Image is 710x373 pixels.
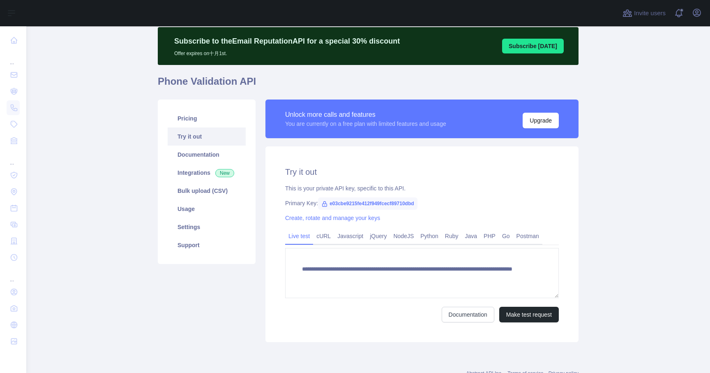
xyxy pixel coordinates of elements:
a: Pricing [168,109,246,127]
div: ... [7,150,20,166]
a: Go [499,229,513,243]
span: Invite users [634,9,666,18]
a: Usage [168,200,246,218]
p: Subscribe to the Email Reputation API for a special 30 % discount [174,35,400,47]
a: Try it out [168,127,246,146]
button: Upgrade [523,113,559,128]
a: jQuery [367,229,390,243]
a: Python [417,229,442,243]
button: Make test request [499,307,559,322]
a: cURL [313,229,334,243]
button: Invite users [621,7,667,20]
a: Live test [285,229,313,243]
div: Unlock more calls and features [285,110,446,120]
a: PHP [480,229,499,243]
a: Documentation [168,146,246,164]
p: Offer expires on 十月 1st. [174,47,400,57]
div: This is your private API key, specific to this API. [285,184,559,192]
h1: Phone Validation API [158,75,579,95]
div: You are currently on a free plan with limited features and usage [285,120,446,128]
a: Support [168,236,246,254]
h2: Try it out [285,166,559,178]
a: Settings [168,218,246,236]
span: New [215,169,234,177]
span: e03cbe9215fe412f949fcecf89710dbd [318,197,417,210]
a: Integrations New [168,164,246,182]
button: Subscribe [DATE] [502,39,564,53]
a: Postman [513,229,542,243]
div: ... [7,49,20,66]
a: Documentation [442,307,494,322]
div: ... [7,266,20,283]
a: NodeJS [390,229,417,243]
a: Ruby [442,229,462,243]
a: Bulk upload (CSV) [168,182,246,200]
div: Primary Key: [285,199,559,207]
a: Javascript [334,229,367,243]
a: Create, rotate and manage your keys [285,215,380,221]
a: Java [462,229,481,243]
